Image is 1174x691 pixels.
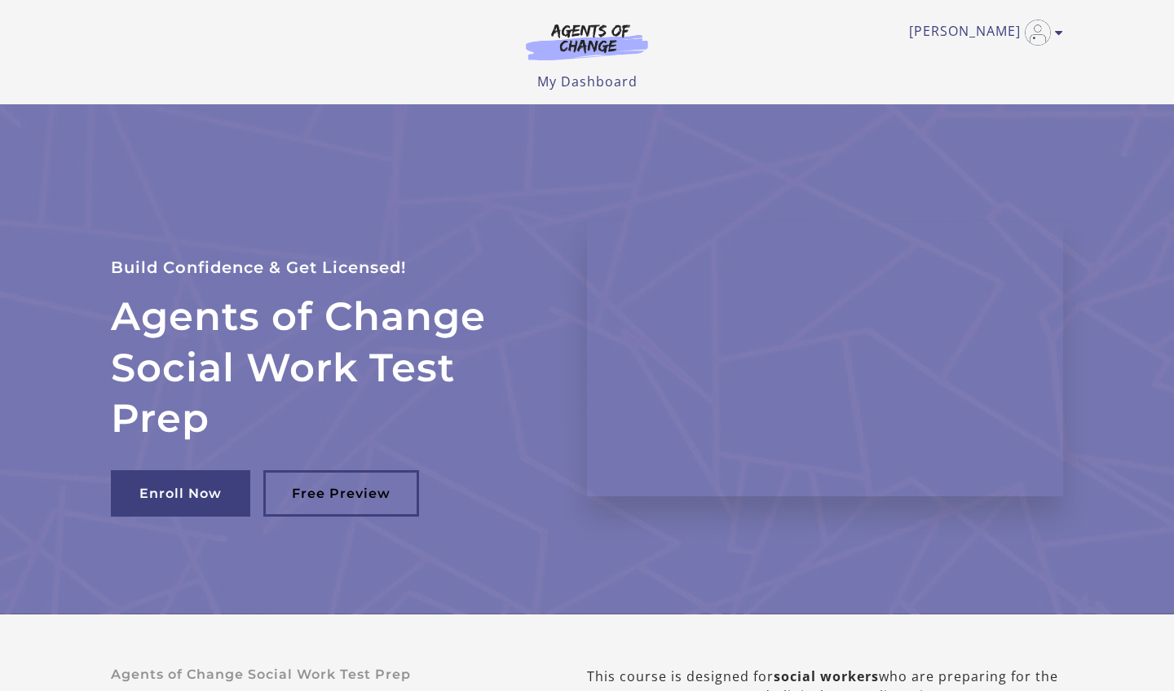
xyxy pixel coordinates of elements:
p: Build Confidence & Get Licensed! [111,254,548,281]
b: social workers [774,667,879,685]
a: Enroll Now [111,470,250,517]
img: Agents of Change Logo [509,23,665,60]
p: Agents of Change Social Work Test Prep [111,667,535,682]
a: Free Preview [263,470,419,517]
h2: Agents of Change Social Work Test Prep [111,291,548,443]
a: My Dashboard [537,73,638,90]
a: Toggle menu [909,20,1055,46]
